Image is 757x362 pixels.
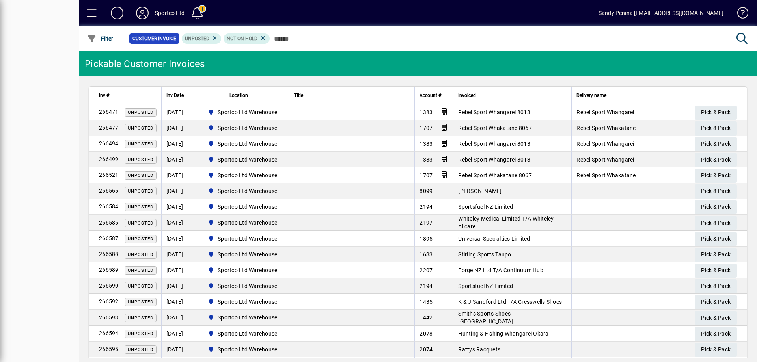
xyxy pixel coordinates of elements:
[205,139,281,149] span: Sportco Ltd Warehouse
[458,283,513,289] span: Sportsfuel NZ Limited
[205,218,281,227] span: Sportco Ltd Warehouse
[701,327,731,340] span: Pick & Pack
[218,235,277,243] span: Sportco Ltd Warehouse
[99,298,119,304] span: 266592
[458,141,530,147] span: Rebel Sport Whangarei 8013
[99,314,119,321] span: 266593
[205,297,281,306] span: Sportco Ltd Warehouse
[128,284,153,289] span: Unposted
[576,172,636,178] span: Rebel Sport Whakatane
[701,122,731,135] span: Pick & Pack
[205,108,281,117] span: Sportco Ltd Warehouse
[218,314,277,321] span: Sportco Ltd Warehouse
[420,314,433,321] span: 1442
[218,203,277,211] span: Sportco Ltd Warehouse
[695,184,737,199] button: Pick & Pack
[182,33,222,44] mat-chip: Customer Invoice Status: Unposted
[701,200,731,213] span: Pick & Pack
[99,156,119,162] span: 266499
[695,200,737,214] button: Pick & Pack
[99,251,119,257] span: 266588
[420,91,441,100] span: Account #
[161,326,196,342] td: [DATE]
[695,216,737,230] button: Pick & Pack
[99,124,119,131] span: 266477
[695,264,737,278] button: Pick & Pack
[458,91,476,100] span: Invoiced
[205,265,281,275] span: Sportco Ltd Warehouse
[128,126,153,131] span: Unposted
[695,279,737,293] button: Pick & Pack
[701,169,731,182] span: Pick & Pack
[218,187,277,195] span: Sportco Ltd Warehouse
[161,262,196,278] td: [DATE]
[205,345,281,354] span: Sportco Ltd Warehouse
[420,172,433,178] span: 1707
[224,33,270,44] mat-chip: Hold Status: Not On Hold
[205,329,281,338] span: Sportco Ltd Warehouse
[576,141,634,147] span: Rebel Sport Whangarei
[576,109,634,115] span: Rebel Sport Whangarei
[99,203,119,210] span: 266584
[161,294,196,310] td: [DATE]
[205,281,281,291] span: Sportco Ltd Warehouse
[128,347,153,352] span: Unposted
[161,247,196,262] td: [DATE]
[85,32,116,46] button: Filter
[218,298,277,306] span: Sportco Ltd Warehouse
[205,123,281,133] span: Sportco Ltd Warehouse
[576,91,685,100] div: Delivery name
[166,91,191,100] div: Inv Date
[695,248,737,262] button: Pick & Pack
[458,125,532,131] span: Rebel Sport Whakatane 8067
[701,153,731,166] span: Pick & Pack
[218,140,277,148] span: Sportco Ltd Warehouse
[458,346,500,353] span: Rattys Racquets
[205,234,281,243] span: Sportco Ltd Warehouse
[87,35,114,42] span: Filter
[576,91,606,100] span: Delivery name
[420,330,433,337] span: 2078
[99,282,119,289] span: 266590
[128,110,153,115] span: Unposted
[420,204,433,210] span: 2194
[161,342,196,357] td: [DATE]
[128,268,153,273] span: Unposted
[205,250,281,259] span: Sportco Ltd Warehouse
[695,311,737,325] button: Pick & Pack
[701,185,731,198] span: Pick & Pack
[701,295,731,308] span: Pick & Pack
[695,169,737,183] button: Pick & Pack
[128,221,153,226] span: Unposted
[218,282,277,290] span: Sportco Ltd Warehouse
[99,140,119,147] span: 266494
[128,189,153,194] span: Unposted
[227,36,257,41] span: Not On Hold
[701,280,731,293] span: Pick & Pack
[420,283,433,289] span: 2194
[701,248,731,261] span: Pick & Pack
[458,310,513,325] span: Smiths Sports Shoes [GEOGRAPHIC_DATA]
[128,299,153,304] span: Unposted
[99,235,119,241] span: 266587
[420,188,433,194] span: 8099
[161,120,196,136] td: [DATE]
[130,6,155,20] button: Profile
[695,327,737,341] button: Pick & Pack
[420,346,433,353] span: 2074
[155,7,185,19] div: Sportco Ltd
[695,232,737,246] button: Pick & Pack
[599,7,723,19] div: Sandy Penina [EMAIL_ADDRESS][DOMAIN_NAME]
[458,91,567,100] div: Invoiced
[458,330,548,337] span: Hunting & Fishing Whangarei Okara
[458,204,513,210] span: Sportsfuel NZ Limited
[161,231,196,247] td: [DATE]
[294,91,303,100] span: Title
[161,136,196,152] td: [DATE]
[701,264,731,277] span: Pick & Pack
[420,156,433,163] span: 1383
[458,299,562,305] span: K & J Sandford Ltd T/A Cresswells Shoes
[695,153,737,167] button: Pick & Pack
[218,345,277,353] span: Sportco Ltd Warehouse
[185,36,209,41] span: Unposted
